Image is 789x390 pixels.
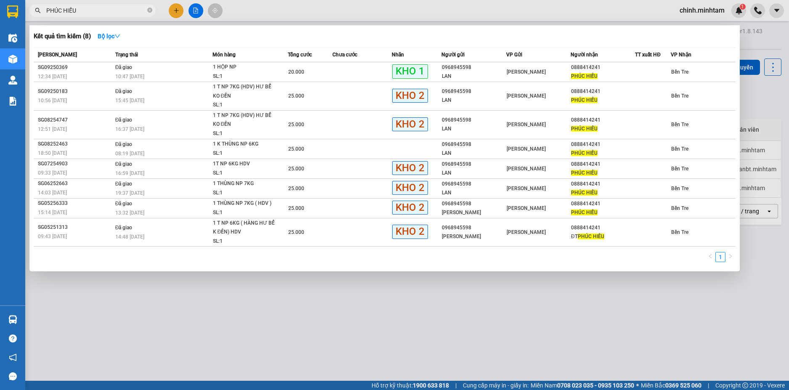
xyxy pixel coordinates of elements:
[507,166,546,172] span: [PERSON_NAME]
[115,64,133,70] span: Đã giao
[38,116,113,125] div: SG08254747
[332,52,357,58] span: Chưa cước
[442,208,505,217] div: [PERSON_NAME]
[392,52,404,58] span: Nhãn
[571,52,598,58] span: Người nhận
[507,93,546,99] span: [PERSON_NAME]
[571,160,635,169] div: 0888414241
[38,170,67,176] span: 09:33 [DATE]
[507,69,546,75] span: [PERSON_NAME]
[571,190,598,196] span: PHÚC HIẾU
[671,146,688,152] span: Bến Tre
[507,229,546,235] span: [PERSON_NAME]
[213,140,276,149] div: 1 K THÙNG NP 6KG
[671,122,688,127] span: Bến Tre
[442,72,505,81] div: LAN
[441,52,465,58] span: Người gửi
[9,353,17,361] span: notification
[213,169,276,178] div: SL: 1
[442,199,505,208] div: 0968945598
[571,223,635,232] div: 0888414241
[507,186,546,191] span: [PERSON_NAME]
[38,223,113,232] div: SG05251313
[213,188,276,198] div: SL: 1
[38,126,67,132] span: 12:51 [DATE]
[98,33,120,40] strong: Bộ lọc
[671,69,688,75] span: Bến Tre
[571,126,598,132] span: PHÚC HIẾU
[46,6,146,15] input: Tìm tên, số ĐT hoặc mã đơn
[38,199,113,208] div: SG05256333
[213,237,276,246] div: SL: 1
[38,150,67,156] span: 18:50 [DATE]
[507,122,546,127] span: [PERSON_NAME]
[571,232,635,241] div: ĐT
[288,93,304,99] span: 25.000
[507,205,546,211] span: [PERSON_NAME]
[506,52,522,58] span: VP Gửi
[288,69,304,75] span: 20.000
[507,146,546,152] span: [PERSON_NAME]
[8,55,17,64] img: warehouse-icon
[213,219,276,237] div: 1 T NP 6KG ( HÀNG HƯ BỂ K ĐỀN) HDV
[115,141,133,147] span: Đã giao
[213,208,276,218] div: SL: 1
[392,201,428,215] span: KHO 2
[288,166,304,172] span: 25.000
[115,88,133,94] span: Đã giao
[38,98,67,103] span: 10:56 [DATE]
[288,52,312,58] span: Tổng cước
[725,252,736,262] button: right
[705,252,715,262] button: left
[442,63,505,72] div: 0968945598
[38,87,113,96] div: SG09250183
[115,170,144,176] span: 16:59 [DATE]
[213,72,276,81] div: SL: 1
[571,116,635,125] div: 0888414241
[9,372,17,380] span: message
[38,210,67,215] span: 15:14 [DATE]
[288,205,304,211] span: 25.000
[671,166,688,172] span: Bến Tre
[8,34,17,42] img: warehouse-icon
[442,180,505,188] div: 0968945598
[115,201,133,207] span: Đã giao
[442,169,505,178] div: LAN
[213,129,276,138] div: SL: 1
[38,179,113,188] div: SG06252663
[442,87,505,96] div: 0968945598
[213,52,236,58] span: Món hàng
[442,149,505,158] div: LAN
[635,52,661,58] span: TT xuất HĐ
[213,159,276,169] div: 1T NP 6KG HDV
[288,122,304,127] span: 25.000
[571,87,635,96] div: 0888414241
[213,101,276,110] div: SL: 1
[671,186,688,191] span: Bến Tre
[147,7,152,15] span: close-circle
[115,52,138,58] span: Trạng thái
[705,252,715,262] li: Previous Page
[442,232,505,241] div: [PERSON_NAME]
[571,63,635,72] div: 0888414241
[115,151,144,157] span: 08:19 [DATE]
[571,210,598,215] span: PHÚC HIẾU
[442,96,505,105] div: LAN
[8,315,17,324] img: warehouse-icon
[578,233,604,239] span: PHÚC HIẾU
[9,334,17,342] span: question-circle
[213,199,276,208] div: 1 THÙNG NP 7KG ( HDV )
[115,181,133,187] span: Đã giao
[571,73,598,79] span: PHÚC HIẾU
[115,98,144,103] span: 15:45 [DATE]
[213,82,276,101] div: 1 T NP 7KG (HDV) HƯ BỂ KO ĐỀN
[392,181,428,195] span: KHO 2
[38,159,113,168] div: SG07254903
[571,199,635,208] div: 0888414241
[115,234,144,240] span: 14:48 [DATE]
[147,8,152,13] span: close-circle
[442,125,505,133] div: LAN
[38,190,67,196] span: 14:03 [DATE]
[725,252,736,262] li: Next Page
[442,140,505,149] div: 0968945598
